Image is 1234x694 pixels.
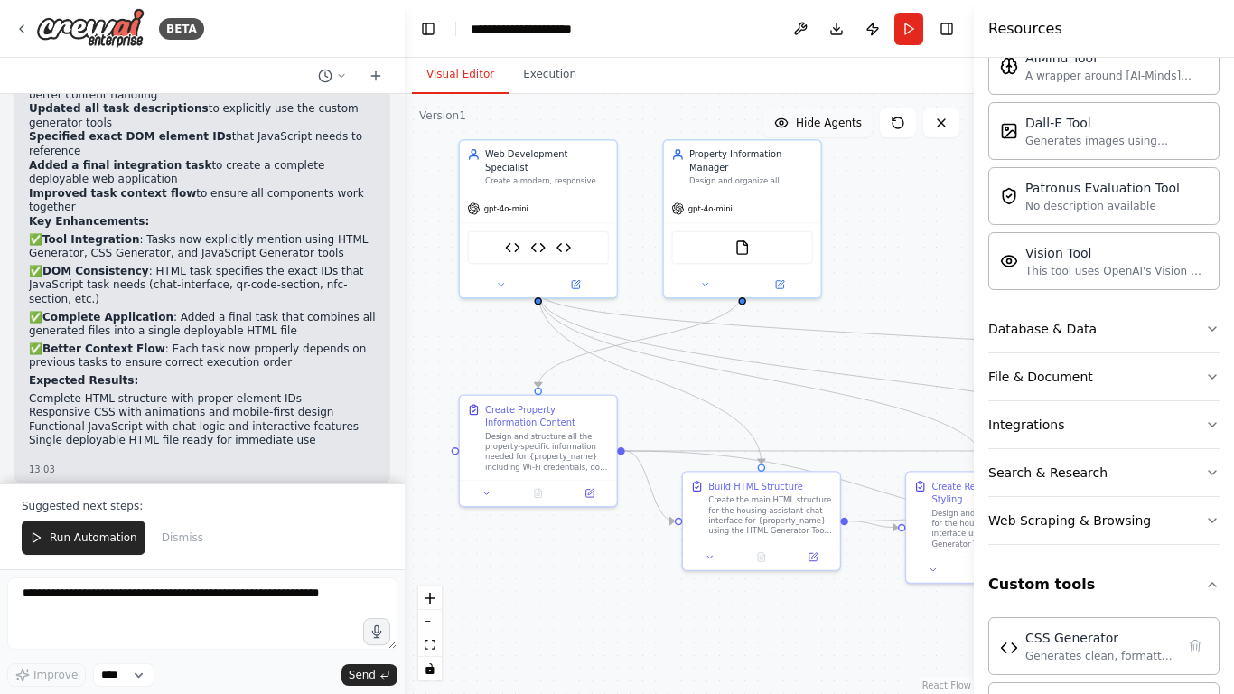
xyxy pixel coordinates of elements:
span: gpt-4o-mini [688,203,733,213]
button: Visual Editor [412,56,509,94]
div: Web Scraping & Browsing [988,511,1151,530]
a: React Flow attribution [922,680,971,690]
g: Edge from ed19908f-446a-4f5f-9369-f3eb6858a714 to 6b60558d-269f-43a4-83a5-c004e7a8bc4f [625,445,1121,534]
p: ✅ : Added a final task that combines all generated files into a single deployable HTML file [29,311,376,339]
div: Dall-E Tool [1025,114,1208,132]
button: Run Automation [22,520,145,555]
li: that JavaScript needs to reference [29,130,376,158]
div: CSS Generator [1025,629,1175,647]
div: Design and generate CSS styles for the housing assistant chat interface using the CSS Generator T... [931,508,1055,549]
button: Click to speak your automation idea [363,618,390,645]
strong: DOM Consistency [42,265,149,277]
div: This tool uses OpenAI's Vision API to describe the contents of an image. [1025,264,1208,278]
button: Delete tool [1183,633,1208,659]
div: A wrapper around [AI-Minds]([URL][DOMAIN_NAME]). Useful for when you need answers to questions fr... [1025,69,1208,83]
img: VisionTool [1000,252,1018,270]
strong: Specified exact DOM element IDs [29,130,232,143]
li: to explicitly use the custom generator tools [29,102,376,130]
button: Dismiss [153,520,212,555]
button: Execution [509,56,591,94]
li: Single deployable HTML file ready for immediate use [29,434,376,448]
button: Hide right sidebar [934,16,959,42]
div: BETA [159,18,204,40]
strong: Complete Application [42,311,173,324]
div: Create the main HTML structure for the housing assistant chat interface for {property_name} using... [708,495,832,536]
div: React Flow controls [418,586,442,680]
g: Edge from ed19908f-446a-4f5f-9369-f3eb6858a714 to d3e977ce-c572-429e-9b24-40c5e5eb581b [625,445,675,528]
img: PatronusEvalTool [1000,187,1018,205]
div: Search & Research [988,464,1108,482]
p: ✅ : Each task now properly depends on previous tasks to ensure correct execution order [29,342,376,370]
img: CSS Generator [1000,639,1018,657]
button: No output available [511,485,566,501]
div: Create Property Information ContentDesign and structure all the property-specific information nee... [458,394,618,507]
div: Create Property Information Content [485,403,609,428]
li: Complete HTML structure with proper element IDs [29,392,376,407]
div: Version 1 [419,108,466,123]
div: Generates clean, formatted CSS code with proper indentation, organization, and comments. Supports... [1025,649,1175,663]
button: Start a new chat [361,65,390,87]
div: 13:03 [29,463,376,476]
button: Open in side panel [539,277,612,293]
div: Create Responsive CSS StylingDesign and generate CSS styles for the housing assistant chat interf... [905,471,1065,584]
span: gpt-4o-mini [484,203,528,213]
h4: Resources [988,18,1062,40]
button: Database & Data [988,305,1220,352]
div: AI & Machine Learning [988,30,1220,305]
strong: Key Enhancements: [29,215,149,228]
button: Integrations [988,401,1220,448]
strong: Better Context Flow [42,342,165,355]
nav: breadcrumb [471,20,603,38]
div: Database & Data [988,320,1097,338]
p: Suggested next steps: [22,499,383,513]
button: Open in side panel [743,277,816,293]
button: Web Scraping & Browsing [988,497,1220,544]
button: File & Document [988,353,1220,400]
button: Hide Agents [763,108,873,137]
span: Hide Agents [796,116,862,130]
strong: Updated all task descriptions [29,102,209,115]
button: No output available [734,549,789,565]
div: Build HTML Structure [708,480,803,492]
button: fit view [418,633,442,657]
div: No description available [1025,199,1180,213]
span: Send [349,668,376,682]
div: Patronus Evaluation Tool [1025,179,1180,197]
p: ✅ : Tasks now explicitly mention using HTML Generator, CSS Generator, and JavaScript Generator tools [29,233,376,261]
div: Create a modern, responsive web-based housing assistant chat interface with QR code support, NFC ... [485,176,609,186]
span: Run Automation [50,530,137,545]
span: Dismiss [162,530,203,545]
li: to ensure all components work together [29,187,376,215]
button: No output available [958,562,1012,577]
strong: Expected Results: [29,374,138,387]
button: Hide left sidebar [416,16,441,42]
button: Switch to previous chat [311,65,354,87]
button: Search & Research [988,449,1220,496]
li: Functional JavaScript with chat logic and interactive features [29,420,376,435]
li: Responsive CSS with animations and mobile-first design [29,406,376,420]
div: Design and structure all the property-specific information needed for {property_name} including W... [485,431,609,472]
button: zoom in [418,586,442,610]
g: Edge from 31432c15-fc98-40e9-8153-90822993373e to d3e977ce-c572-429e-9b24-40c5e5eb581b [532,292,768,464]
div: Build HTML StructureCreate the main HTML structure for the housing assistant chat interface for {... [682,471,842,571]
g: Edge from d3e977ce-c572-429e-9b24-40c5e5eb581b to eb099bcd-50f8-4285-b805-bf35a8f82372 [848,515,898,534]
strong: Added a final integration task [29,159,211,172]
span: Improve [33,668,78,682]
p: ✅ : HTML task specifies the exact IDs that JavaScript task needs (chat-interface, qr-code-section... [29,265,376,307]
img: DallETool [1000,122,1018,140]
img: JavaScript Generator [556,240,571,256]
img: CSS Generator [530,240,546,256]
li: to create a complete deployable web application [29,159,376,187]
div: Property Information ManagerDesign and organize all property-specific content including Wi-Fi cre... [662,139,822,299]
div: Web Development SpecialistCreate a modern, responsive web-based housing assistant chat interface ... [458,139,618,299]
div: AIMind Tool [1025,49,1208,67]
strong: Tool Integration [42,233,140,246]
div: Create Responsive CSS Styling [931,480,1055,505]
img: Logo [36,8,145,49]
div: File & Document [988,368,1093,386]
button: Improve [7,663,86,687]
div: Design and organize all property-specific content including Wi-Fi credentials, door codes, equipm... [689,176,813,186]
button: Custom tools [988,559,1220,610]
button: Open in side panel [791,549,835,565]
div: Property Information Manager [689,148,813,173]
